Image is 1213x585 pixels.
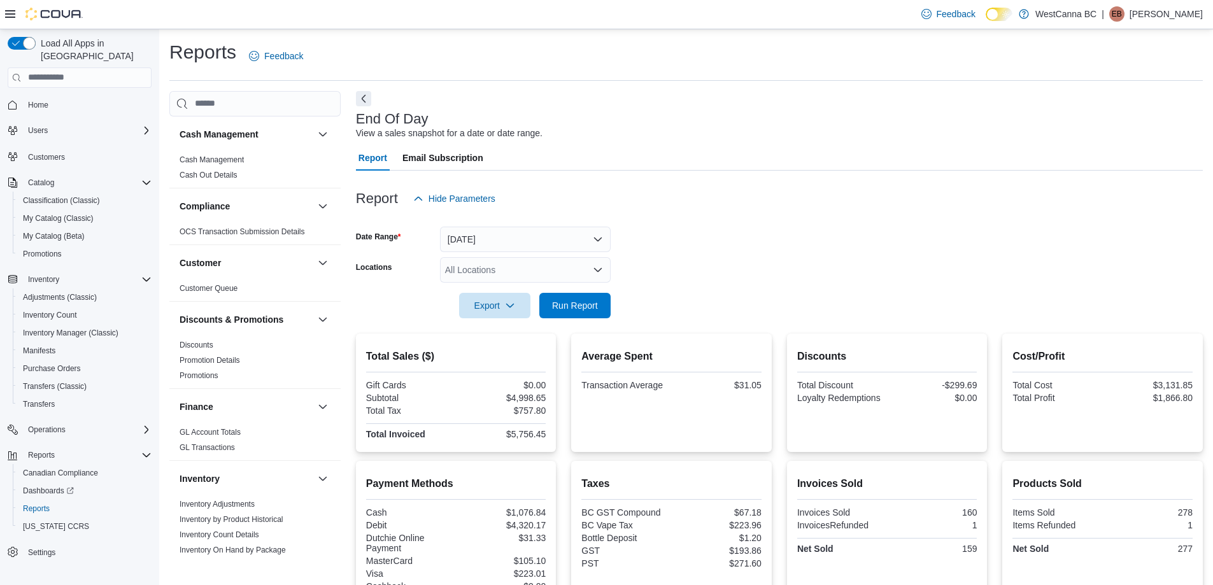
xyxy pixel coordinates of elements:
a: Feedback [916,1,981,27]
button: [US_STATE] CCRS [13,518,157,535]
button: Catalog [23,175,59,190]
label: Date Range [356,232,401,242]
a: Inventory Manager (Classic) [18,325,124,341]
a: GL Transactions [180,443,235,452]
p: WestCanna BC [1035,6,1096,22]
a: Manifests [18,343,60,358]
button: Inventory Manager (Classic) [13,324,157,342]
span: Inventory Manager (Classic) [18,325,152,341]
button: Hide Parameters [408,186,500,211]
span: Inventory [28,274,59,285]
span: Inventory by Product Historical [180,514,283,525]
h2: Total Sales ($) [366,349,546,364]
a: Inventory Count [18,307,82,323]
h3: Inventory [180,472,220,485]
button: My Catalog (Beta) [13,227,157,245]
h2: Discounts [797,349,977,364]
button: Compliance [315,199,330,214]
a: [US_STATE] CCRS [18,519,94,534]
div: $223.96 [674,520,762,530]
span: My Catalog (Beta) [23,231,85,241]
button: Inventory [315,471,330,486]
strong: Net Sold [797,544,833,554]
span: Washington CCRS [18,519,152,534]
span: Transfers (Classic) [18,379,152,394]
button: Inventory [180,472,313,485]
span: Feedback [264,50,303,62]
span: Inventory On Hand by Package [180,545,286,555]
span: Adjustments (Classic) [23,292,97,302]
button: Users [23,123,53,138]
a: Transfers [18,397,60,412]
div: 1 [1105,520,1193,530]
span: Canadian Compliance [18,465,152,481]
button: Catalog [3,174,157,192]
strong: Net Sold [1012,544,1049,554]
span: Operations [23,422,152,437]
span: Home [23,97,152,113]
a: Promotions [180,371,218,380]
a: Settings [23,545,60,560]
a: Discounts [180,341,213,349]
button: Transfers [13,395,157,413]
span: Reports [28,450,55,460]
span: Catalog [23,175,152,190]
div: BC GST Compound [581,507,669,518]
span: Reports [18,501,152,516]
div: $3,131.85 [1105,380,1193,390]
span: Email Subscription [402,145,483,171]
div: Cash [366,507,453,518]
div: Total Discount [797,380,884,390]
span: Canadian Compliance [23,468,98,478]
a: Purchase Orders [18,361,86,376]
a: Dashboards [13,482,157,500]
div: 278 [1105,507,1193,518]
h3: Finance [180,400,213,413]
a: Feedback [244,43,308,69]
div: $5,756.45 [458,429,546,439]
span: Manifests [23,346,55,356]
h3: Customer [180,257,221,269]
span: Settings [23,544,152,560]
div: $193.86 [674,546,762,556]
a: Home [23,97,53,113]
button: Cash Management [180,128,313,141]
div: $0.00 [458,380,546,390]
h2: Taxes [581,476,762,491]
span: Dashboards [18,483,152,498]
div: $0.00 [890,393,977,403]
div: Subtotal [366,393,453,403]
div: 160 [890,507,977,518]
div: Items Sold [1012,507,1100,518]
button: Compliance [180,200,313,213]
button: Finance [180,400,313,413]
strong: Total Invoiced [366,429,425,439]
div: Debit [366,520,453,530]
div: 1 [890,520,977,530]
button: Classification (Classic) [13,192,157,209]
span: Home [28,100,48,110]
span: Operations [28,425,66,435]
span: [US_STATE] CCRS [23,521,89,532]
span: Adjustments (Classic) [18,290,152,305]
span: My Catalog (Classic) [18,211,152,226]
button: Settings [3,543,157,561]
span: Customers [28,152,65,162]
button: Promotions [13,245,157,263]
h2: Cost/Profit [1012,349,1193,364]
div: Bottle Deposit [581,533,669,543]
div: Total Tax [366,405,453,416]
a: Reports [18,501,55,516]
a: My Catalog (Classic) [18,211,99,226]
button: Transfers (Classic) [13,377,157,395]
a: Promotions [18,246,67,262]
span: Hide Parameters [429,192,495,205]
span: Inventory Manager (Classic) [23,328,118,338]
span: GL Account Totals [180,427,241,437]
div: PST [581,558,669,568]
div: View a sales snapshot for a date or date range. [356,127,543,140]
button: Run Report [539,293,611,318]
div: $1,866.80 [1105,393,1193,403]
button: Customers [3,147,157,166]
a: OCS Transaction Submission Details [180,227,305,236]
